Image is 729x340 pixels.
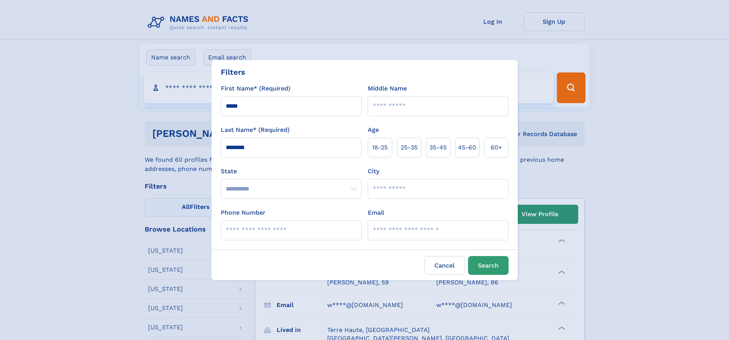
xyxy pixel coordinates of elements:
span: 60+ [491,143,502,152]
button: Search [468,256,509,275]
label: Email [368,208,384,217]
label: Age [368,125,379,135]
span: 18‑25 [372,143,388,152]
label: City [368,167,379,176]
label: Middle Name [368,84,407,93]
label: Phone Number [221,208,266,217]
span: 45‑60 [458,143,476,152]
span: 25‑35 [401,143,418,152]
label: First Name* (Required) [221,84,290,93]
label: Cancel [424,256,465,275]
label: State [221,167,362,176]
label: Last Name* (Required) [221,125,290,135]
div: Filters [221,66,245,78]
span: 35‑45 [429,143,447,152]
